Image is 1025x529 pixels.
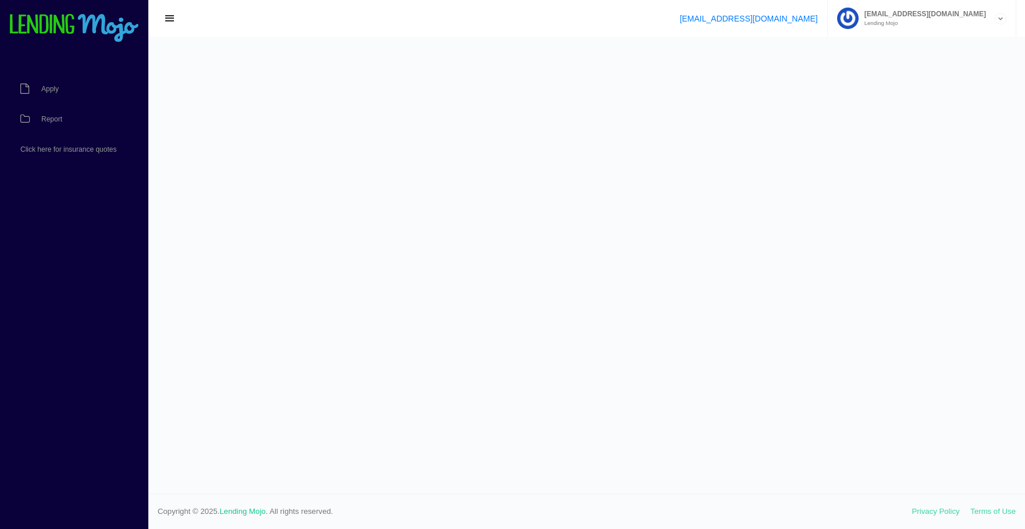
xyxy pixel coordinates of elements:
[41,116,62,123] span: Report
[20,146,116,153] span: Click here for insurance quotes
[912,507,960,516] a: Privacy Policy
[970,507,1016,516] a: Terms of Use
[41,85,59,92] span: Apply
[837,8,859,29] img: Profile image
[220,507,266,516] a: Lending Mojo
[859,10,986,17] span: [EMAIL_ADDRESS][DOMAIN_NAME]
[9,14,140,43] img: logo-small.png
[859,20,986,26] small: Lending Mojo
[158,506,912,517] span: Copyright © 2025. . All rights reserved.
[679,14,817,23] a: [EMAIL_ADDRESS][DOMAIN_NAME]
